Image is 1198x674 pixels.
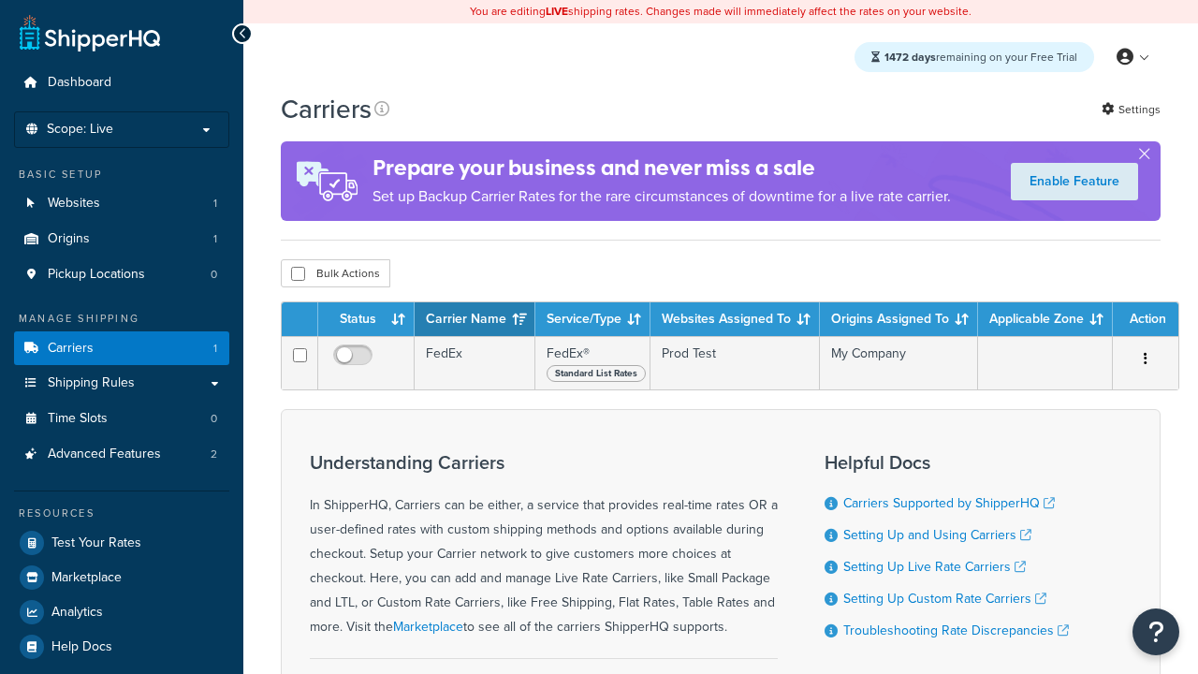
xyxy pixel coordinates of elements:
img: ad-rules-rateshop-fe6ec290ccb7230408bd80ed9643f0289d75e0ffd9eb532fc0e269fcd187b520.png [281,141,373,221]
span: Analytics [51,605,103,621]
a: Time Slots 0 [14,402,229,436]
a: Test Your Rates [14,526,229,560]
li: Origins [14,222,229,256]
h3: Understanding Carriers [310,452,778,473]
th: Action [1113,302,1178,336]
span: 1 [213,196,217,212]
a: Troubleshooting Rate Discrepancies [843,621,1069,640]
th: Status: activate to sort column ascending [318,302,415,336]
h1: Carriers [281,91,372,127]
a: Websites 1 [14,186,229,221]
td: FedEx® [535,336,650,389]
span: Marketplace [51,570,122,586]
span: Time Slots [48,411,108,427]
a: Enable Feature [1011,163,1138,200]
a: Setting Up and Using Carriers [843,525,1031,545]
li: Websites [14,186,229,221]
a: Pickup Locations 0 [14,257,229,292]
div: In ShipperHQ, Carriers can be either, a service that provides real-time rates OR a user-defined r... [310,452,778,639]
span: 1 [213,231,217,247]
a: Setting Up Custom Rate Carriers [843,589,1046,608]
button: Open Resource Center [1132,608,1179,655]
p: Set up Backup Carrier Rates for the rare circumstances of downtime for a live rate carrier. [373,183,951,210]
div: Manage Shipping [14,311,229,327]
span: 2 [211,447,217,462]
span: 0 [211,411,217,427]
a: Origins 1 [14,222,229,256]
div: Basic Setup [14,167,229,183]
span: Test Your Rates [51,535,141,551]
a: Help Docs [14,630,229,664]
span: Advanced Features [48,447,161,462]
a: Carriers 1 [14,331,229,366]
span: Pickup Locations [48,267,145,283]
a: Carriers Supported by ShipperHQ [843,493,1055,513]
strong: 1472 days [884,49,936,66]
div: Resources [14,505,229,521]
span: Shipping Rules [48,375,135,391]
td: FedEx [415,336,535,389]
h3: Helpful Docs [825,452,1069,473]
span: Origins [48,231,90,247]
li: Pickup Locations [14,257,229,292]
span: 0 [211,267,217,283]
h4: Prepare your business and never miss a sale [373,153,951,183]
span: 1 [213,341,217,357]
a: Marketplace [14,561,229,594]
a: Settings [1102,96,1161,123]
a: Analytics [14,595,229,629]
span: Websites [48,196,100,212]
th: Websites Assigned To: activate to sort column ascending [650,302,820,336]
span: Standard List Rates [547,365,646,382]
a: Dashboard [14,66,229,100]
td: Prod Test [650,336,820,389]
a: Setting Up Live Rate Carriers [843,557,1026,577]
li: Time Slots [14,402,229,436]
li: Advanced Features [14,437,229,472]
button: Bulk Actions [281,259,390,287]
span: Scope: Live [47,122,113,138]
div: remaining on your Free Trial [855,42,1094,72]
span: Dashboard [48,75,111,91]
span: Help Docs [51,639,112,655]
a: Advanced Features 2 [14,437,229,472]
th: Origins Assigned To: activate to sort column ascending [820,302,978,336]
th: Applicable Zone: activate to sort column ascending [978,302,1113,336]
a: Shipping Rules [14,366,229,401]
b: LIVE [546,3,568,20]
span: Carriers [48,341,94,357]
th: Carrier Name: activate to sort column ascending [415,302,535,336]
td: My Company [820,336,978,389]
li: Carriers [14,331,229,366]
th: Service/Type: activate to sort column ascending [535,302,650,336]
a: ShipperHQ Home [20,14,160,51]
a: Marketplace [393,617,463,637]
